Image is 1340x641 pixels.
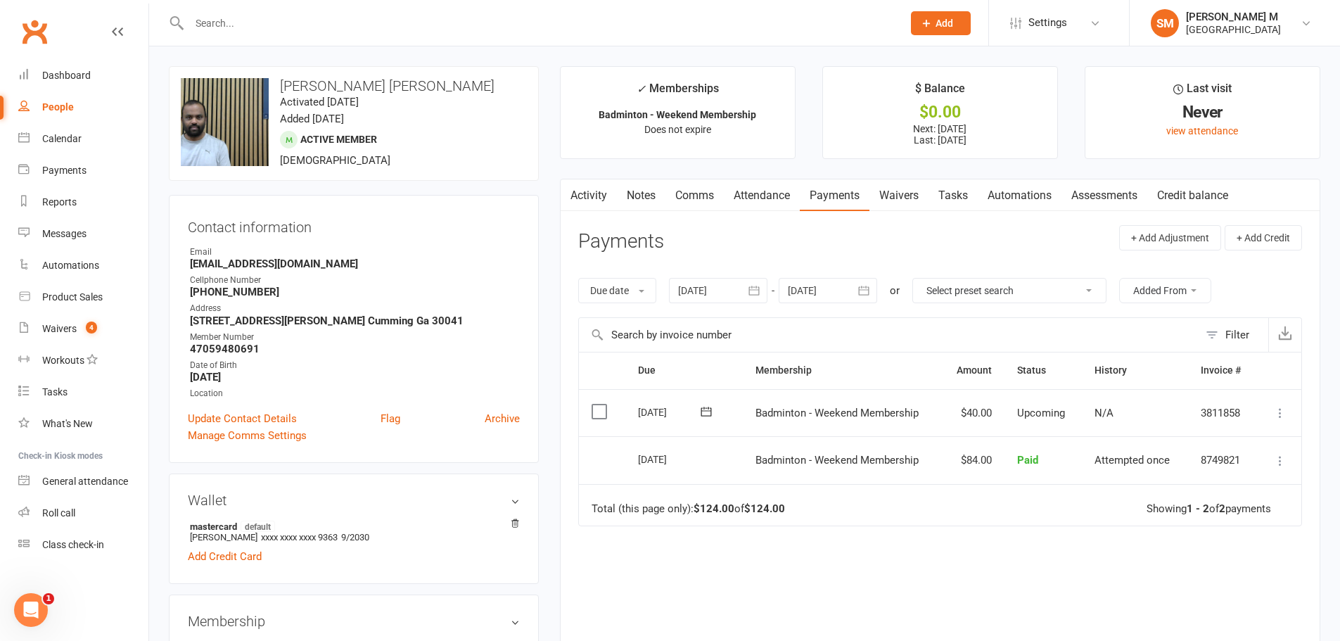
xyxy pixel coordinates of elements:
li: [PERSON_NAME] [188,519,520,545]
a: Archive [485,410,520,427]
div: Memberships [637,80,719,106]
div: $ Balance [915,80,965,105]
div: Reports [42,196,77,208]
span: Paid [1017,454,1038,467]
div: Date of Birth [190,359,520,372]
div: Showing of payments [1147,503,1271,515]
p: Next: [DATE] Last: [DATE] [836,123,1045,146]
a: Credit balance [1147,179,1238,212]
div: Member Number [190,331,520,344]
div: Email [190,246,520,259]
td: $84.00 [941,436,1005,484]
strong: [DATE] [190,371,520,383]
div: Waivers [42,323,77,334]
div: [DATE] [638,448,703,470]
div: Filter [1225,326,1249,343]
div: $0.00 [836,105,1045,120]
h3: [PERSON_NAME] [PERSON_NAME] [181,78,527,94]
strong: [EMAIL_ADDRESS][DOMAIN_NAME] [190,258,520,270]
a: Flag [381,410,400,427]
button: Add [911,11,971,35]
h3: Wallet [188,493,520,508]
h3: Payments [578,231,664,253]
a: Tasks [18,376,148,408]
a: Workouts [18,345,148,376]
a: Activity [561,179,617,212]
td: $40.00 [941,389,1005,437]
button: + Add Adjustment [1119,225,1221,250]
div: Payments [42,165,87,176]
span: Settings [1028,7,1067,39]
span: Add [936,18,953,29]
strong: $124.00 [744,502,785,515]
th: Due [625,353,742,388]
div: Tasks [42,386,68,398]
a: Add Credit Card [188,548,262,565]
div: or [890,282,900,299]
a: Comms [665,179,724,212]
a: Waivers 4 [18,313,148,345]
span: N/A [1095,407,1114,419]
div: Messages [42,228,87,239]
time: Activated [DATE] [280,96,359,108]
div: Product Sales [42,291,103,303]
div: Total (this page only): of [592,503,785,515]
a: Payments [18,155,148,186]
a: Product Sales [18,281,148,313]
div: SM [1151,9,1179,37]
a: Update Contact Details [188,410,297,427]
h3: Membership [188,614,520,629]
a: What's New [18,408,148,440]
a: Clubworx [17,14,52,49]
button: Filter [1199,318,1268,352]
a: Messages [18,218,148,250]
a: Assessments [1061,179,1147,212]
button: Due date [578,278,656,303]
strong: 2 [1219,502,1225,515]
td: 3811858 [1188,389,1257,437]
a: Manage Comms Settings [188,427,307,444]
i: ✓ [637,82,646,96]
div: What's New [42,418,93,429]
div: Workouts [42,355,84,366]
div: People [42,101,74,113]
span: Active member [300,134,377,145]
th: History [1082,353,1188,388]
div: [GEOGRAPHIC_DATA] [1186,23,1281,36]
span: Badminton - Weekend Membership [755,407,919,419]
a: Class kiosk mode [18,529,148,561]
time: Added [DATE] [280,113,344,125]
td: 8749821 [1188,436,1257,484]
div: Last visit [1173,80,1232,105]
div: Roll call [42,507,75,519]
span: Badminton - Weekend Membership [755,454,919,467]
strong: mastercard [190,521,513,532]
span: 9/2030 [341,532,369,542]
div: Never [1098,105,1307,120]
button: Added From [1119,278,1211,303]
span: Attempted once [1095,454,1170,467]
a: Waivers [869,179,929,212]
strong: 1 - 2 [1187,502,1209,515]
a: Roll call [18,497,148,529]
iframe: Intercom live chat [14,593,48,627]
a: Automations [978,179,1061,212]
button: + Add Credit [1225,225,1302,250]
a: Dashboard [18,60,148,91]
div: Class check-in [42,539,104,550]
div: Calendar [42,133,82,144]
span: 1 [43,593,54,604]
input: Search... [185,13,893,33]
a: Calendar [18,123,148,155]
a: Notes [617,179,665,212]
input: Search by invoice number [579,318,1199,352]
th: Membership [743,353,941,388]
img: image1760180786.png [181,78,269,166]
th: Invoice # [1188,353,1257,388]
a: Automations [18,250,148,281]
a: view attendance [1166,125,1238,137]
div: Automations [42,260,99,271]
strong: Badminton - Weekend Membership [599,109,756,120]
a: General attendance kiosk mode [18,466,148,497]
a: People [18,91,148,123]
